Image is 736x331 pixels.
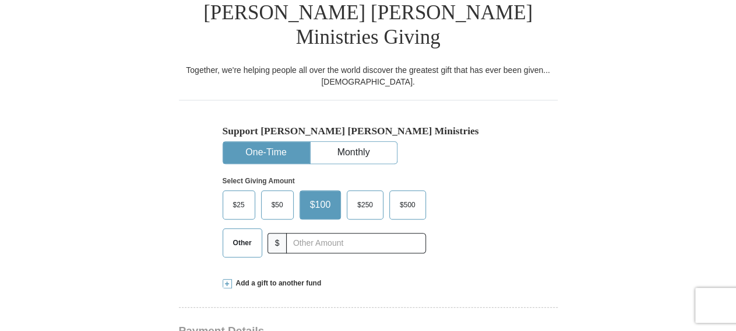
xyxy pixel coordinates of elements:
span: $50 [266,196,289,214]
span: $ [267,233,287,253]
span: Other [227,234,258,252]
button: One-Time [223,142,309,163]
div: Together, we're helping people all over the world discover the greatest gift that has ever been g... [179,64,558,88]
span: $100 [304,196,337,214]
h5: Support [PERSON_NAME] [PERSON_NAME] Ministries [223,125,514,137]
strong: Select Giving Amount [223,177,295,185]
span: $500 [394,196,421,214]
span: $25 [227,196,251,214]
span: Add a gift to another fund [232,278,322,288]
button: Monthly [311,142,397,163]
span: $250 [351,196,379,214]
input: Other Amount [286,233,425,253]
